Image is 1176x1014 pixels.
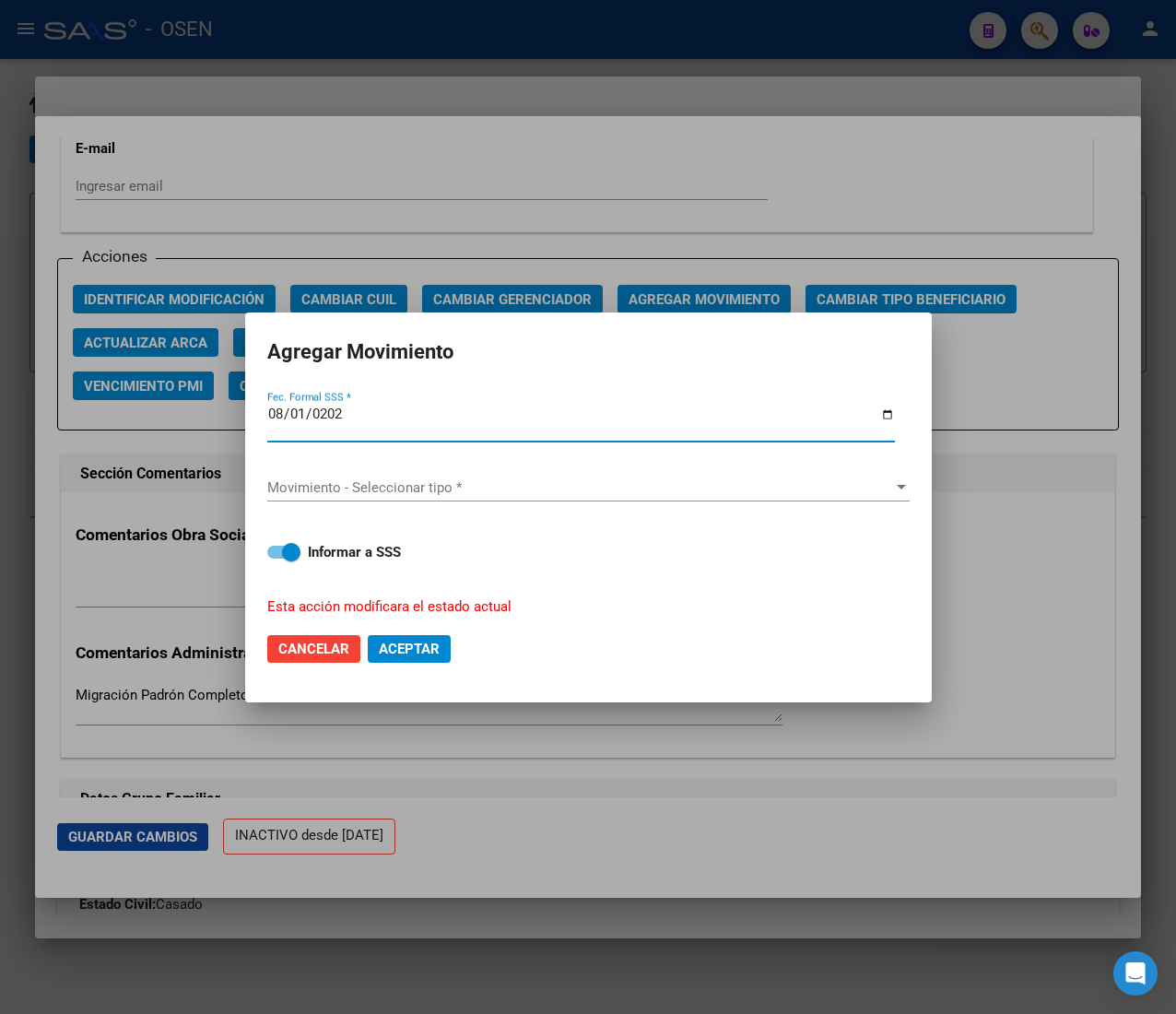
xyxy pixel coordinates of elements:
[267,335,910,370] h2: Agregar Movimiento
[379,641,440,657] span: Aceptar
[267,596,888,618] p: Esta acción modificara el estado actual
[368,635,451,663] button: Aceptar
[308,544,401,560] strong: Informar a SSS
[267,479,893,496] span: Movimiento - Seleccionar tipo *
[267,635,360,663] button: Cancelar
[1113,951,1158,996] div: Open Intercom Messenger
[278,641,349,657] span: Cancelar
